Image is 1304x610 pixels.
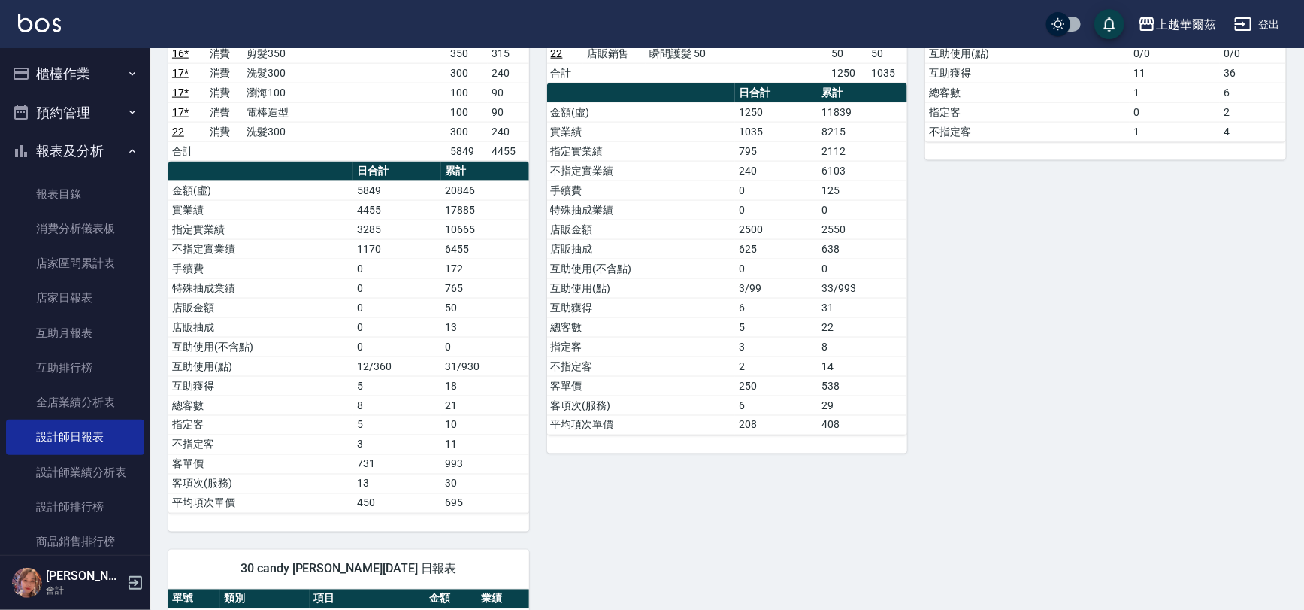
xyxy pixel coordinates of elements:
td: 5 [735,317,818,337]
td: 0 [735,259,818,278]
td: 765 [441,278,529,298]
a: 全店業績分析表 [6,385,144,420]
table: a dense table [547,83,908,435]
td: 實業績 [168,200,353,220]
a: 22 [551,47,563,59]
td: 客單價 [547,376,735,396]
a: 設計師日報表 [6,420,144,454]
td: 12/360 [353,357,441,376]
a: 商品銷售排行榜 [6,524,144,559]
th: 日合計 [353,162,441,181]
td: 不指定客 [168,435,353,454]
td: 瀏海100 [243,83,446,102]
td: 17885 [441,200,529,220]
td: 電棒造型 [243,102,446,122]
th: 累計 [818,83,908,103]
td: 0 [441,337,529,357]
td: 36 [1220,63,1286,83]
td: 特殊抽成業績 [168,278,353,298]
td: 手續費 [547,181,735,200]
td: 消費 [206,122,244,141]
td: 1 [1130,122,1220,141]
td: 5849 [446,141,488,161]
td: 0/0 [1220,44,1286,63]
td: 638 [818,239,908,259]
td: 4455 [353,200,441,220]
td: 8 [353,396,441,415]
a: 店家區間累計表 [6,246,144,281]
td: 互助使用(點) [547,278,735,298]
td: 總客數 [168,396,353,415]
td: 消費 [206,44,244,63]
td: 31 [818,298,908,317]
a: 互助排行榜 [6,351,144,385]
td: 0 [353,298,441,317]
td: 金額(虛) [168,181,353,200]
td: 消費 [206,83,244,102]
td: 4455 [488,141,529,161]
td: 250 [735,376,818,396]
td: 6 [735,298,818,317]
td: 10 [441,415,529,435]
td: 0 [353,259,441,278]
td: 0 [1130,102,1220,122]
a: 互助月報表 [6,316,144,351]
td: 300 [446,122,488,141]
button: save [1094,9,1124,39]
img: Person [12,568,42,598]
td: 指定實業績 [168,220,353,239]
th: 業績 [477,590,529,609]
td: 13 [441,317,529,337]
td: 店販抽成 [547,239,735,259]
td: 指定實業績 [547,141,735,161]
td: 21 [441,396,529,415]
td: 店販金額 [168,298,353,317]
td: 0 [735,181,818,200]
td: 100 [446,83,488,102]
td: 408 [818,415,908,435]
td: 13 [353,474,441,493]
td: 互助獲得 [547,298,735,317]
td: 1035 [867,63,907,83]
td: 4 [1220,122,1286,141]
td: 瞬間護髮 50 [646,44,827,63]
td: 14 [818,357,908,376]
table: a dense table [168,162,529,514]
td: 總客數 [925,83,1130,102]
td: 2112 [818,141,908,161]
th: 項目 [310,590,425,609]
td: 消費 [206,102,244,122]
h5: [PERSON_NAME] [46,569,123,584]
td: 不指定實業績 [547,161,735,181]
td: 不指定實業績 [168,239,353,259]
th: 累計 [441,162,529,181]
td: 50 [827,44,867,63]
td: 795 [735,141,818,161]
td: 50 [867,44,907,63]
td: 互助獲得 [925,63,1130,83]
td: 240 [488,63,529,83]
td: 90 [488,102,529,122]
a: 報表目錄 [6,177,144,211]
td: 11 [441,435,529,454]
td: 993 [441,454,529,474]
td: 特殊抽成業績 [547,200,735,220]
td: 31/930 [441,357,529,376]
td: 315 [488,44,529,63]
td: 店販銷售 [583,44,646,63]
td: 總客數 [547,317,735,337]
td: 20846 [441,181,529,200]
td: 11839 [818,102,908,122]
td: 合計 [547,63,583,83]
td: 1035 [735,122,818,141]
td: 172 [441,259,529,278]
td: 125 [818,181,908,200]
button: 櫃檯作業 [6,54,144,93]
td: 2 [735,357,818,376]
td: 6455 [441,239,529,259]
a: 設計師業績分析表 [6,455,144,490]
td: 350 [446,44,488,63]
td: 指定客 [925,102,1130,122]
td: 互助使用(不含點) [168,337,353,357]
td: 不指定客 [925,122,1130,141]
